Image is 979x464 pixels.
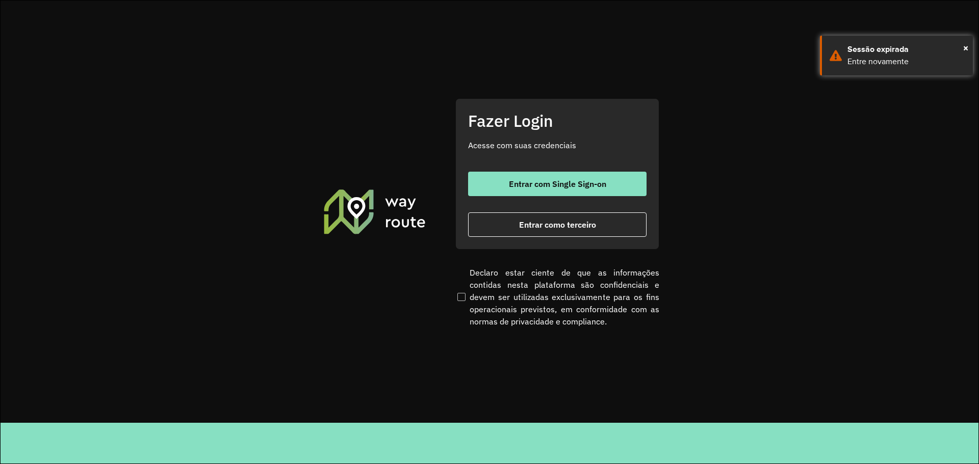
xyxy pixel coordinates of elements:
span: Entrar com Single Sign-on [509,180,606,188]
button: button [468,212,647,237]
button: Close [963,40,968,56]
div: Entre novamente [847,56,965,68]
p: Acesse com suas credenciais [468,139,647,151]
label: Declaro estar ciente de que as informações contidas nesta plataforma são confidenciais e devem se... [455,266,659,327]
span: × [963,40,968,56]
span: Entrar como terceiro [519,221,596,229]
img: Roteirizador AmbevTech [322,188,427,235]
h2: Fazer Login [468,111,647,130]
div: Sessão expirada [847,43,965,56]
button: button [468,172,647,196]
